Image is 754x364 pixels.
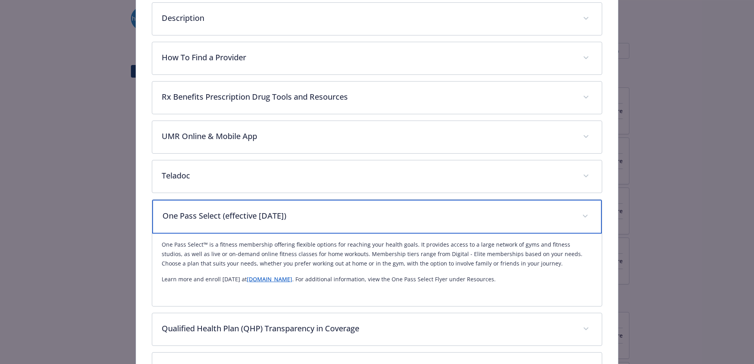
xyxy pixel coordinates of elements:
[152,200,602,234] div: One Pass Select (effective [DATE])
[162,275,592,284] p: Learn more and enroll [DATE] at . For additional information, view the One Pass Select Flyer unde...
[152,234,602,306] div: One Pass Select (effective [DATE])
[162,130,573,142] p: UMR Online & Mobile App
[152,160,602,193] div: Teladoc
[162,240,592,268] p: One Pass Select™ is a fitness membership offering flexible options for reaching your health goals...
[152,313,602,345] div: Qualified Health Plan (QHP) Transparency in Coverage
[152,82,602,114] div: Rx Benefits Prescription Drug Tools and Resources
[247,275,292,283] a: [DOMAIN_NAME]
[152,3,602,35] div: Description
[162,323,573,334] p: Qualified Health Plan (QHP) Transparency in Coverage
[162,91,573,103] p: Rx Benefits Prescription Drug Tools and Resources
[162,170,573,182] p: Teladoc
[162,52,573,63] p: How To Find a Provider
[152,42,602,74] div: How To Find a Provider
[162,12,573,24] p: Description
[162,210,573,222] p: One Pass Select (effective [DATE])
[152,121,602,153] div: UMR Online & Mobile App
